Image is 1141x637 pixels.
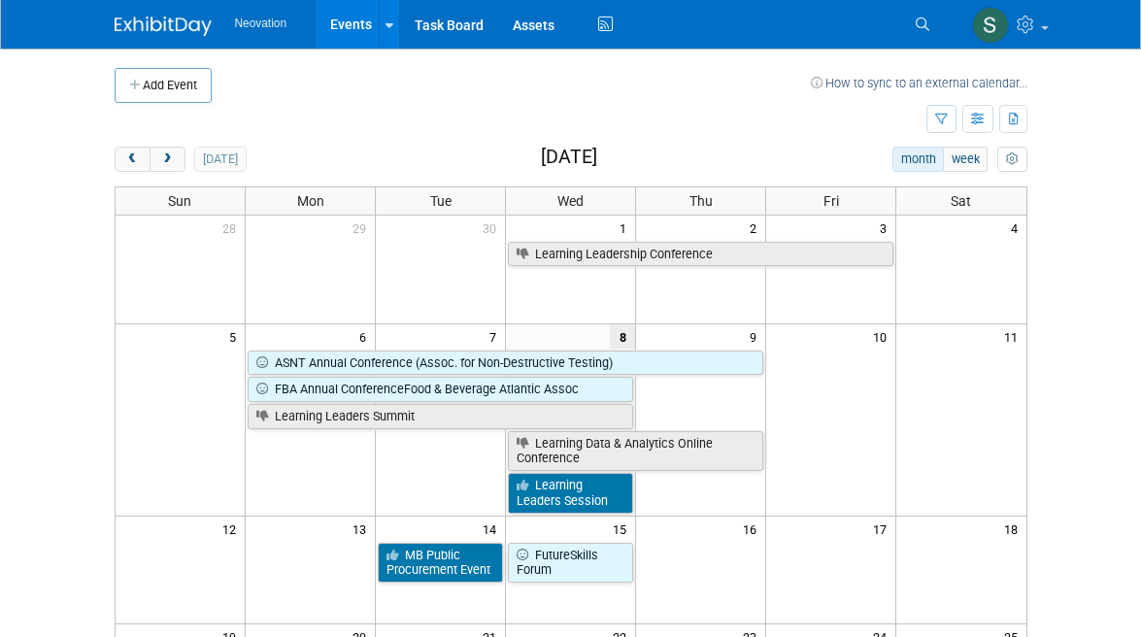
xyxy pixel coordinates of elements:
span: 30 [481,216,505,240]
button: week [943,147,988,172]
a: Learning Leaders Session [508,473,633,513]
h2: [DATE] [541,147,597,168]
span: 9 [748,324,765,349]
a: Learning Leadership Conference [508,242,893,267]
span: 7 [487,324,505,349]
span: 29 [351,216,375,240]
span: 2 [748,216,765,240]
span: 3 [878,216,895,240]
img: ExhibitDay [115,17,212,36]
span: Wed [557,193,584,209]
span: 16 [741,517,765,541]
span: 15 [611,517,635,541]
span: 13 [351,517,375,541]
span: 14 [481,517,505,541]
button: [DATE] [194,147,246,172]
span: Fri [823,193,839,209]
img: Susan Hurrell [972,7,1009,44]
span: 17 [871,517,895,541]
button: month [892,147,944,172]
span: Sun [168,193,191,209]
button: prev [115,147,151,172]
span: 10 [871,324,895,349]
span: Sat [951,193,971,209]
span: 11 [1002,324,1026,349]
span: Mon [297,193,324,209]
span: 8 [610,324,635,349]
a: ASNT Annual Conference (Assoc. for Non-Destructive Testing) [248,351,763,376]
button: myCustomButton [997,147,1026,172]
span: 5 [227,324,245,349]
span: 28 [220,216,245,240]
span: 18 [1002,517,1026,541]
span: Tue [430,193,452,209]
span: 4 [1009,216,1026,240]
span: Neovation [235,17,287,30]
span: 6 [357,324,375,349]
button: next [150,147,185,172]
a: Learning Leaders Summit [248,404,633,429]
button: Add Event [115,68,212,103]
a: How to sync to an external calendar... [811,76,1027,90]
a: MB Public Procurement Event [378,543,503,583]
a: FutureSkills Forum [508,543,633,583]
span: Thu [689,193,713,209]
i: Personalize Calendar [1006,153,1019,166]
a: FBA Annual ConferenceFood & Beverage Atlantic Assoc [248,377,633,402]
span: 12 [220,517,245,541]
a: Learning Data & Analytics Online Conference [508,431,763,471]
span: 1 [618,216,635,240]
